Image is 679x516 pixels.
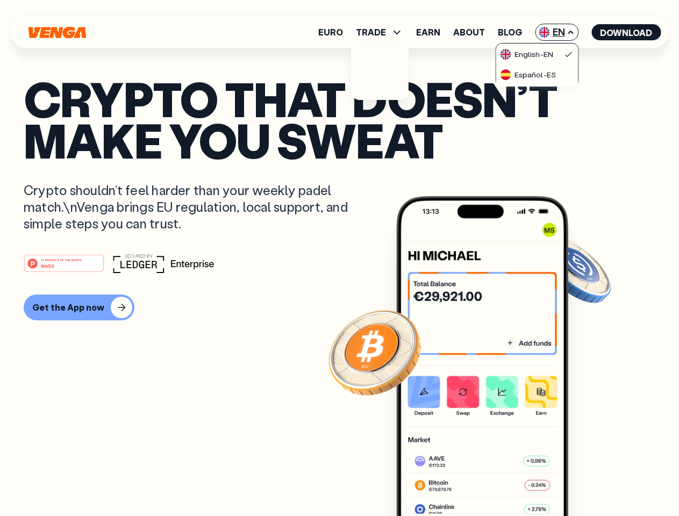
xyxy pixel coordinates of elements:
tspan: Web3 [41,262,54,268]
a: #1 PRODUCT OF THE MONTHWeb3 [24,261,104,275]
img: USDC coin [536,231,613,309]
a: Euro [318,28,343,37]
div: Get the App now [32,302,104,313]
span: TRADE [356,26,403,39]
span: TRADE [356,28,386,37]
a: Earn [416,28,440,37]
span: EN [535,24,578,41]
p: Crypto shouldn’t feel harder than your weekly padel match.\nVenga brings EU regulation, local sup... [24,182,363,232]
a: flag-esEspañol-ES [496,64,578,84]
img: flag-uk [501,49,511,60]
a: Get the App now [24,295,655,320]
div: Español - ES [501,69,556,80]
a: About [453,28,485,37]
svg: Home [27,26,87,39]
button: Download [591,24,661,40]
img: Bitcoin [326,304,423,400]
p: Crypto that doesn’t make you sweat [24,78,655,160]
a: Blog [498,28,522,37]
a: flag-ukEnglish-EN [496,44,578,64]
img: flag-uk [539,27,549,38]
div: English - EN [501,49,553,60]
img: flag-es [501,69,511,80]
tspan: #1 PRODUCT OF THE MONTH [41,258,82,261]
button: Get the App now [24,295,134,320]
